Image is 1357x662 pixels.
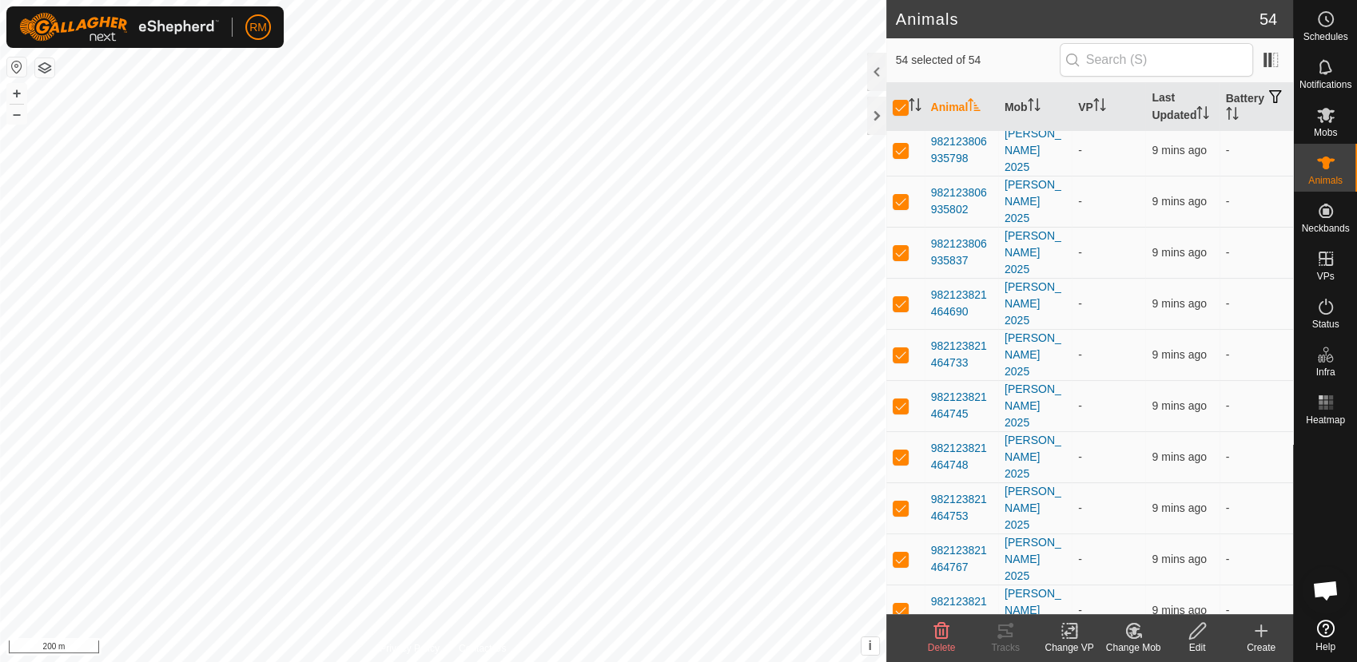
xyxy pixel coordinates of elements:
span: 7 Sept 2025, 12:25 pm [1152,399,1206,412]
button: – [7,105,26,124]
div: Change VP [1037,640,1101,655]
span: 982123806935802 [931,184,992,218]
span: 7 Sept 2025, 12:25 pm [1152,144,1206,157]
span: 7 Sept 2025, 12:25 pm [1152,195,1206,208]
app-display-virtual-paddock-transition: - [1078,604,1082,616]
th: Last Updated [1145,83,1219,132]
div: Change Mob [1101,640,1165,655]
span: Neckbands [1301,224,1349,233]
button: Reset Map [7,57,26,77]
span: Mobs [1314,128,1337,137]
span: Help [1315,642,1335,652]
div: [PERSON_NAME] 2025 [1005,483,1065,533]
div: Create [1229,640,1293,655]
span: Notifications [1299,80,1351,89]
p-sorticon: Activate to sort [968,101,981,113]
app-display-virtual-paddock-transition: - [1078,450,1082,463]
span: RM [249,19,267,36]
span: i [868,639,871,652]
span: 54 [1260,7,1277,31]
td: - [1220,380,1293,431]
span: 7 Sept 2025, 12:25 pm [1152,348,1206,361]
p-sorticon: Activate to sort [1093,101,1106,113]
div: [PERSON_NAME] 2025 [1005,176,1065,227]
td: - [1220,278,1293,329]
span: 982123806935837 [931,236,992,269]
app-display-virtual-paddock-transition: - [1078,195,1082,208]
span: 982123821464771 [931,593,992,627]
app-display-virtual-paddock-transition: - [1078,144,1082,157]
div: Tracks [973,640,1037,655]
div: [PERSON_NAME] 2025 [1005,125,1065,176]
span: VPs [1316,272,1334,281]
app-display-virtual-paddock-transition: - [1078,399,1082,412]
span: 54 selected of 54 [896,52,1060,69]
td: - [1220,585,1293,636]
a: Open chat [1302,566,1350,614]
span: 982123821464767 [931,542,992,576]
span: 7 Sept 2025, 12:25 pm [1152,450,1206,463]
span: 7 Sept 2025, 12:25 pm [1152,246,1206,259]
span: 982123821464690 [931,287,992,320]
span: 982123821464748 [931,440,992,474]
span: 982123821464733 [931,338,992,371]
span: Infra [1315,367,1335,377]
div: Edit [1165,640,1229,655]
h2: Animals [896,10,1260,29]
td: - [1220,431,1293,482]
span: 982123821464753 [931,491,992,525]
span: Heatmap [1306,415,1345,425]
button: i [862,637,879,655]
button: Map Layers [35,58,54,77]
app-display-virtual-paddock-transition: - [1078,553,1082,565]
p-sorticon: Activate to sort [1196,109,1209,121]
span: 982123806935798 [931,133,992,167]
td: - [1220,533,1293,585]
span: 7 Sept 2025, 12:26 pm [1152,501,1206,514]
th: Mob [998,83,1072,132]
button: + [7,84,26,103]
td: - [1220,125,1293,176]
app-display-virtual-paddock-transition: - [1078,501,1082,514]
img: Gallagher Logo [19,13,219,42]
div: [PERSON_NAME] 2025 [1005,228,1065,278]
div: [PERSON_NAME] 2025 [1005,432,1065,482]
app-display-virtual-paddock-transition: - [1078,348,1082,361]
app-display-virtual-paddock-transition: - [1078,246,1082,259]
th: Animal [925,83,998,132]
p-sorticon: Activate to sort [1226,109,1239,122]
span: Animals [1308,176,1343,185]
span: Status [1311,319,1339,329]
span: Schedules [1303,32,1347,42]
a: Contact Us [459,641,506,656]
input: Search (S) [1060,43,1253,77]
td: - [1220,227,1293,278]
span: 7 Sept 2025, 12:25 pm [1152,604,1206,616]
td: - [1220,482,1293,533]
span: Delete [928,642,956,653]
div: [PERSON_NAME] 2025 [1005,381,1065,431]
td: - [1220,329,1293,380]
a: Help [1294,613,1357,658]
td: - [1220,176,1293,227]
div: [PERSON_NAME] 2025 [1005,585,1065,636]
div: [PERSON_NAME] 2025 [1005,330,1065,380]
app-display-virtual-paddock-transition: - [1078,297,1082,310]
div: [PERSON_NAME] 2025 [1005,534,1065,585]
a: Privacy Policy [380,641,440,656]
p-sorticon: Activate to sort [1028,101,1041,113]
span: 7 Sept 2025, 12:25 pm [1152,297,1206,310]
span: 7 Sept 2025, 12:25 pm [1152,553,1206,565]
span: 982123821464745 [931,389,992,422]
p-sorticon: Activate to sort [909,101,921,113]
th: Battery [1220,83,1293,132]
div: [PERSON_NAME] 2025 [1005,279,1065,329]
th: VP [1072,83,1145,132]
